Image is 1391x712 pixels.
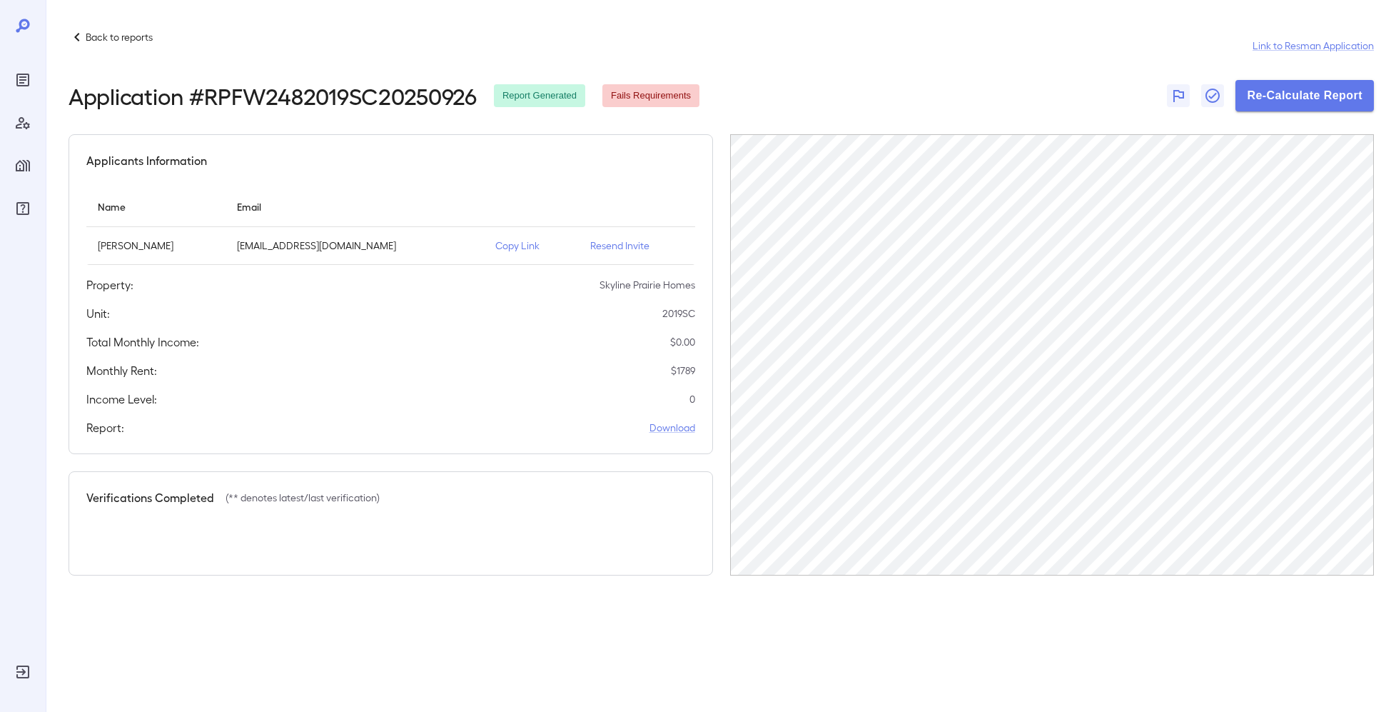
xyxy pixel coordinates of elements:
[69,83,477,109] h2: Application # RPFW2482019SC20250926
[11,661,34,683] div: Log Out
[86,489,214,506] h5: Verifications Completed
[670,335,695,349] p: $ 0.00
[602,89,699,103] span: Fails Requirements
[671,363,695,378] p: $ 1789
[494,89,585,103] span: Report Generated
[1253,39,1374,53] a: Link to Resman Application
[1201,84,1224,107] button: Close Report
[1167,84,1190,107] button: Flag Report
[590,239,684,253] p: Resend Invite
[86,186,695,265] table: simple table
[226,491,380,505] p: (** denotes latest/last verification)
[11,197,34,220] div: FAQ
[495,239,567,253] p: Copy Link
[86,362,157,379] h5: Monthly Rent:
[1235,80,1374,111] button: Re-Calculate Report
[86,305,110,322] h5: Unit:
[662,306,695,321] p: 2019SC
[689,392,695,406] p: 0
[11,154,34,177] div: Manage Properties
[86,391,157,408] h5: Income Level:
[226,186,483,227] th: Email
[86,30,153,44] p: Back to reports
[86,276,133,294] h5: Property:
[98,239,214,253] p: [PERSON_NAME]
[86,334,199,351] h5: Total Monthly Income:
[600,278,695,292] p: Skyline Prairie Homes
[649,421,695,435] a: Download
[86,419,124,436] h5: Report:
[86,186,226,227] th: Name
[11,111,34,134] div: Manage Users
[86,152,207,169] h5: Applicants Information
[237,239,472,253] p: [EMAIL_ADDRESS][DOMAIN_NAME]
[11,69,34,91] div: Reports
